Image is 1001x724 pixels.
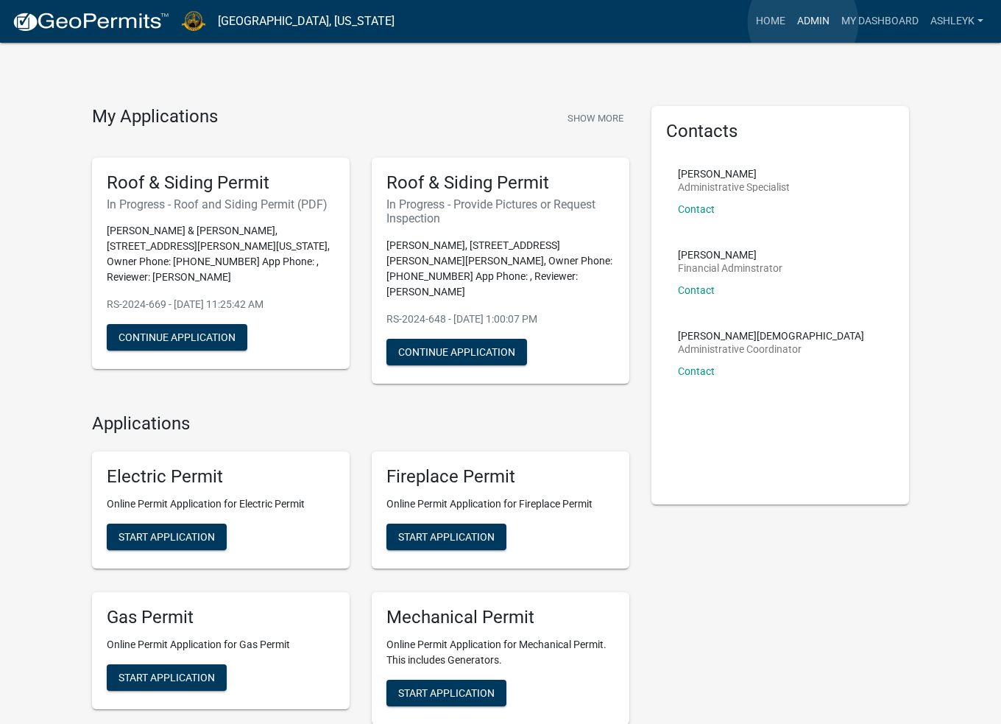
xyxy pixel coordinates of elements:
[107,223,335,285] p: [PERSON_NAME] & [PERSON_NAME], [STREET_ADDRESS][PERSON_NAME][US_STATE], Owner Phone: [PHONE_NUMBE...
[107,466,335,488] h5: Electric Permit
[107,324,247,351] button: Continue Application
[107,524,227,550] button: Start Application
[92,413,629,435] h4: Applications
[678,250,782,260] p: [PERSON_NAME]
[386,680,506,706] button: Start Application
[107,637,335,653] p: Online Permit Application for Gas Permit
[107,197,335,211] h6: In Progress - Roof and Siding Permit (PDF)
[398,687,495,699] span: Start Application
[386,524,506,550] button: Start Application
[107,607,335,628] h5: Gas Permit
[181,11,206,31] img: La Porte County, Indiana
[678,284,715,296] a: Contact
[386,312,615,327] p: RS-2024-648 - [DATE] 1:00:07 PM
[386,339,527,365] button: Continue Application
[678,182,790,192] p: Administrative Specialist
[119,672,215,683] span: Start Application
[678,344,864,354] p: Administrative Coordinator
[924,7,989,35] a: AshleyK
[678,169,790,179] p: [PERSON_NAME]
[678,331,864,341] p: [PERSON_NAME][DEMOGRAPHIC_DATA]
[678,263,782,273] p: Financial Adminstrator
[218,9,395,34] a: [GEOGRAPHIC_DATA], [US_STATE]
[386,466,615,488] h5: Fireplace Permit
[107,297,335,312] p: RS-2024-669 - [DATE] 11:25:42 AM
[107,664,227,691] button: Start Application
[386,238,615,300] p: [PERSON_NAME], [STREET_ADDRESS][PERSON_NAME][PERSON_NAME], Owner Phone: [PHONE_NUMBER] App Phone:...
[386,172,615,194] h5: Roof & Siding Permit
[678,203,715,215] a: Contact
[835,7,924,35] a: My Dashboard
[386,197,615,225] h6: In Progress - Provide Pictures or Request Inspection
[386,496,615,512] p: Online Permit Application for Fireplace Permit
[791,7,835,35] a: Admin
[92,106,218,128] h4: My Applications
[386,637,615,668] p: Online Permit Application for Mechanical Permit. This includes Generators.
[386,607,615,628] h5: Mechanical Permit
[750,7,791,35] a: Home
[107,496,335,512] p: Online Permit Application for Electric Permit
[119,531,215,543] span: Start Application
[562,106,629,130] button: Show More
[666,121,894,142] h5: Contacts
[678,365,715,377] a: Contact
[398,531,495,543] span: Start Application
[107,172,335,194] h5: Roof & Siding Permit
